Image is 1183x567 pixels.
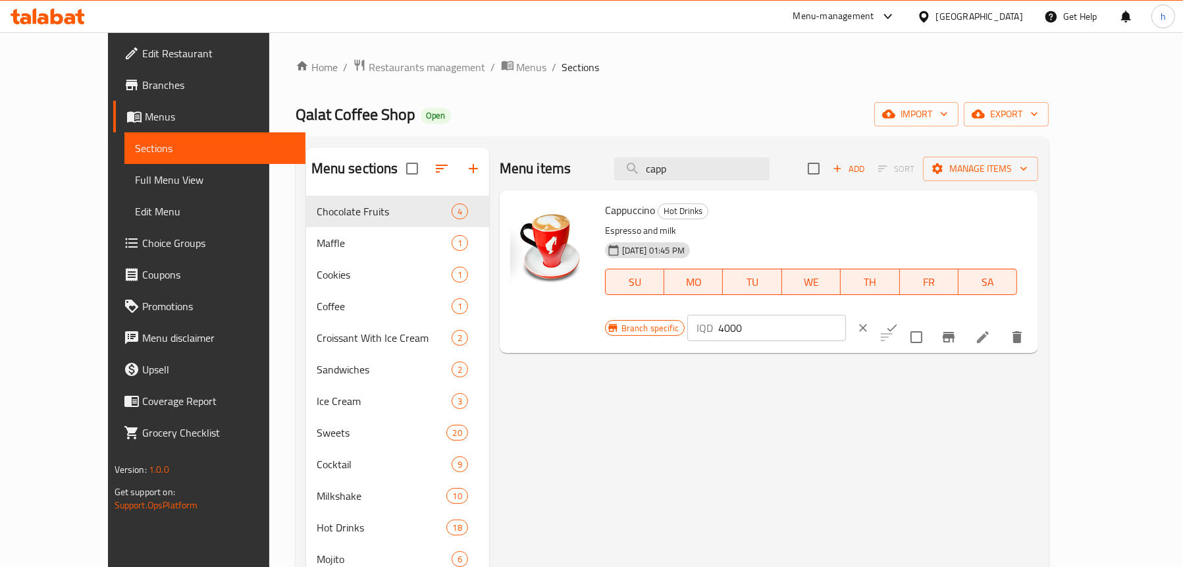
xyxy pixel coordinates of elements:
span: Choice Groups [142,235,295,251]
span: Open [421,110,451,121]
span: Select all sections [398,155,426,182]
span: 1 [452,300,467,313]
a: Menus [113,101,305,132]
div: items [452,235,468,251]
a: Edit Restaurant [113,38,305,69]
button: SA [959,269,1017,295]
span: h [1161,9,1166,24]
span: Cookies [317,267,452,283]
a: Restaurants management [353,59,486,76]
div: Menu-management [793,9,874,24]
span: Sweets [317,425,447,441]
button: WE [782,269,841,295]
div: items [452,393,468,409]
span: 4 [452,205,467,218]
span: TU [728,273,776,292]
span: [DATE] 01:45 PM [617,244,690,257]
button: MO [664,269,723,295]
button: Add section [458,153,489,184]
div: Hot Drinks [658,203,708,219]
span: Milkshake [317,488,447,504]
span: Sections [135,140,295,156]
span: Select section first [870,159,923,179]
span: 1 [452,269,467,281]
span: Croissant With Ice Cream [317,330,452,346]
span: Coverage Report [142,393,295,409]
a: Support.OpsPlatform [115,497,198,514]
button: export [964,102,1049,126]
span: MO [670,273,718,292]
span: Coffee [317,298,452,314]
span: 20 [447,427,467,439]
span: Hot Drinks [658,203,708,219]
button: import [874,102,959,126]
div: Cookies1 [306,259,489,290]
li: / [343,59,348,75]
span: 10 [447,490,467,502]
span: FR [905,273,953,292]
div: items [446,520,467,535]
div: Open [421,108,451,124]
button: SU [605,269,664,295]
h2: Menu sections [311,159,398,178]
span: Sections [562,59,600,75]
span: Sandwiches [317,362,452,377]
div: items [452,330,468,346]
span: Maffle [317,235,452,251]
a: Home [296,59,338,75]
span: TH [846,273,894,292]
span: Version: [115,461,147,478]
span: Full Menu View [135,172,295,188]
span: Promotions [142,298,295,314]
h2: Menu items [500,159,571,178]
button: Manage items [923,157,1038,181]
a: Menus [501,59,547,76]
span: WE [787,273,835,292]
span: Branch specific [616,322,684,335]
div: items [446,425,467,441]
div: Sweets20 [306,417,489,448]
p: IQD [697,320,713,336]
a: Promotions [113,290,305,322]
span: export [974,106,1038,122]
div: Coffee1 [306,290,489,322]
span: 3 [452,395,467,408]
div: Ice Cream3 [306,385,489,417]
span: Mojito [317,551,452,567]
span: Menus [145,109,295,124]
button: delete [1001,321,1033,353]
span: 2 [452,332,467,344]
span: Select to update [903,323,930,351]
li: / [491,59,496,75]
li: / [552,59,557,75]
span: Restaurants management [369,59,486,75]
span: SA [964,273,1012,292]
a: Full Menu View [124,164,305,196]
button: TU [723,269,781,295]
div: items [446,488,467,504]
button: TH [841,269,899,295]
div: Hot Drinks18 [306,512,489,543]
a: Choice Groups [113,227,305,259]
span: Hot Drinks [317,520,447,535]
span: Cocktail [317,456,452,472]
input: search [614,157,770,180]
span: Chocolate Fruits [317,203,452,219]
img: Cappuccino [510,201,594,285]
div: Cocktail9 [306,448,489,480]
button: clear [849,313,878,342]
span: 1 [452,237,467,250]
span: 1.0.0 [149,461,169,478]
div: Maffle1 [306,227,489,259]
a: Edit Menu [124,196,305,227]
span: Get support on: [115,483,175,500]
span: Menus [517,59,547,75]
button: ok [878,313,907,342]
div: Ice Cream [317,393,452,409]
span: Cappuccino [605,200,655,220]
span: import [885,106,948,122]
span: Add item [828,159,870,179]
